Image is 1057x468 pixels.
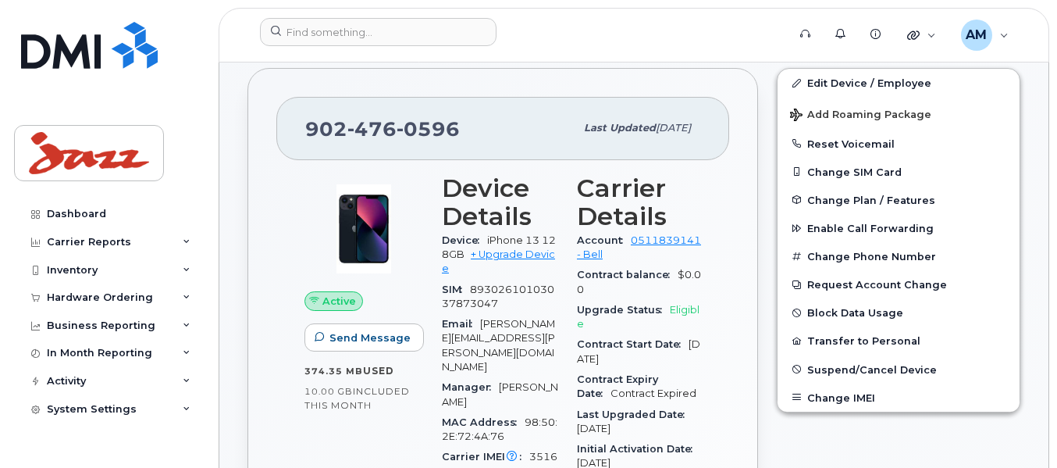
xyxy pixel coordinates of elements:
[305,117,460,141] span: 902
[807,363,937,375] span: Suspend/Cancel Device
[966,26,987,45] span: AM
[778,130,1020,158] button: Reset Voicemail
[778,214,1020,242] button: Enable Call Forwarding
[347,117,397,141] span: 476
[577,423,610,434] span: [DATE]
[577,409,692,420] span: Last Upgraded Date
[577,338,700,364] span: [DATE]
[304,386,353,397] span: 10.00 GB
[656,122,691,134] span: [DATE]
[778,355,1020,384] button: Suspend/Cancel Device
[442,234,487,246] span: Device
[790,109,931,123] span: Add Roaming Package
[577,443,700,455] span: Initial Activation Date
[397,117,460,141] span: 0596
[260,18,496,46] input: Find something...
[304,323,424,352] button: Send Message
[778,98,1020,130] button: Add Roaming Package
[577,234,701,260] a: 0511839141 - Bell
[778,186,1020,214] button: Change Plan / Features
[577,269,701,295] span: $0.00
[950,20,1020,51] div: Angela Marr
[610,388,696,399] span: Contract Expired
[329,330,411,345] span: Send Message
[778,242,1020,270] button: Change Phone Number
[442,284,470,295] span: SIM
[778,327,1020,355] button: Transfer to Personal
[442,451,529,463] span: Carrier IMEI
[778,298,1020,327] button: Block Data Usage
[317,182,411,276] img: image20231002-3703462-1ig824h.jpeg
[778,384,1020,412] button: Change IMEI
[577,269,678,280] span: Contract balance
[442,381,558,407] span: [PERSON_NAME]
[807,223,934,234] span: Enable Call Forwarding
[778,69,1020,97] a: Edit Device / Employee
[778,270,1020,298] button: Request Account Change
[442,248,555,274] a: + Upgrade Device
[807,194,935,205] span: Change Plan / Features
[778,158,1020,186] button: Change SIM Card
[577,338,689,350] span: Contract Start Date
[577,304,670,316] span: Upgrade Status
[442,318,480,330] span: Email
[442,174,558,230] h3: Device Details
[322,294,356,309] span: Active
[896,20,947,51] div: Quicklinks
[442,381,499,393] span: Manager
[442,318,555,373] span: [PERSON_NAME][EMAIL_ADDRESS][PERSON_NAME][DOMAIN_NAME]
[442,234,556,260] span: iPhone 13 128GB
[363,365,394,377] span: used
[577,174,701,230] h3: Carrier Details
[577,234,631,246] span: Account
[584,122,656,134] span: Last updated
[577,373,658,399] span: Contract Expiry Date
[304,366,363,377] span: 374.35 MB
[304,385,410,411] span: included this month
[442,284,554,309] span: 89302610103037873047
[442,416,525,428] span: MAC Address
